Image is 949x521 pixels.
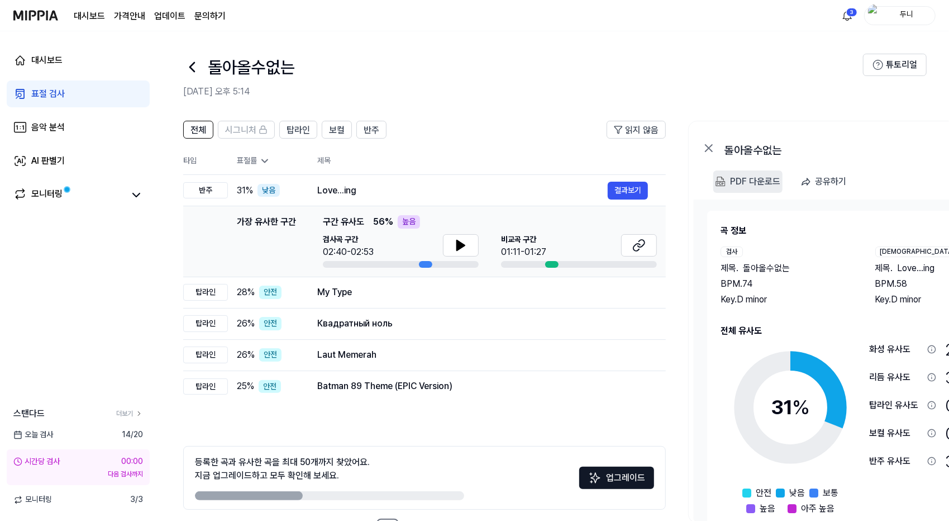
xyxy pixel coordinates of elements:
[716,177,726,187] img: PDF Download
[721,247,743,257] div: 검사
[760,502,775,515] span: 높음
[579,467,654,489] button: 업그레이드
[237,184,253,197] span: 31 %
[31,187,63,203] div: 모니터링
[501,234,546,245] span: 비교곡 구간
[823,486,838,500] span: 보통
[237,348,255,362] span: 26 %
[257,184,280,197] div: 낮음
[317,148,666,174] th: 제목
[713,170,783,193] button: PDF 다운로드
[721,293,853,306] div: Key. D minor
[154,10,185,23] a: 업데이트
[259,380,281,394] div: 안전
[356,121,387,139] button: 반주
[579,476,654,487] a: Sparkles업그레이드
[323,234,374,245] span: 검사곡 구간
[841,9,854,22] img: 알림
[868,4,881,27] img: profile
[846,8,857,17] div: 3
[869,454,923,468] div: 반주 유사도
[116,409,143,419] a: 더보기
[317,286,648,299] div: My Type
[259,286,282,299] div: 안전
[317,348,648,362] div: Laut Memerah
[194,10,226,23] a: 문의하기
[183,284,228,301] div: 탑라인
[7,148,150,174] a: AI 판별기
[183,148,228,175] th: 타입
[789,486,805,500] span: 낮음
[13,456,60,467] div: 시간당 검사
[815,174,846,189] div: 공유하기
[588,471,602,485] img: Sparkles
[373,215,393,229] span: 56 %
[743,262,790,275] span: 돌아올수없는
[329,124,345,137] span: 보컬
[208,55,295,79] h1: 돌아올수없는
[7,114,150,141] a: 음악 분석
[13,494,52,505] span: 모니터링
[364,124,379,137] span: 반주
[130,494,143,505] span: 3 / 3
[259,348,282,362] div: 안전
[183,347,228,363] div: 탑라인
[317,317,648,330] div: Квадратный ноль
[730,174,780,189] div: PDF 다운로드
[724,141,948,155] div: 돌아올수없는
[869,371,923,384] div: 리듬 유사도
[863,54,927,76] button: 튜토리얼
[792,395,810,419] span: %
[323,215,364,229] span: 구간 유사도
[869,427,923,440] div: 보컬 유사도
[183,121,213,139] button: 전체
[74,10,105,23] a: 대시보드
[237,317,255,330] span: 26 %
[195,456,370,482] div: 등록한 곡과 유사한 곡을 최대 50개까지 찾았어요. 지금 업그레이드하고 모두 확인해 보세요.
[31,121,65,134] div: 음악 분석
[31,87,65,101] div: 표절 검사
[885,9,928,21] div: 두니
[183,182,228,199] div: 반주
[864,6,936,25] button: profile두니
[796,170,855,193] button: 공유하기
[121,456,143,467] div: 00:00
[225,124,256,137] span: 시그니처
[869,399,923,412] div: 탑라인 유사도
[898,262,935,275] span: Love...ing
[190,124,206,137] span: 전체
[608,182,648,200] button: 결과보기
[237,155,299,167] div: 표절률
[398,215,420,229] div: 높음
[869,343,923,356] div: 화성 유사도
[287,124,310,137] span: 탑라인
[279,121,317,139] button: 탑라인
[183,85,863,98] h2: [DATE] 오후 5:14
[122,429,143,441] span: 14 / 20
[259,317,282,330] div: 안전
[756,486,771,500] span: 안전
[237,286,255,299] span: 28 %
[721,262,738,275] span: 제목 .
[218,121,275,139] button: 시그니처
[237,380,254,393] span: 25 %
[114,10,145,23] button: 가격안내
[838,7,856,25] button: 알림3
[625,124,659,137] span: 읽지 않음
[13,407,45,420] span: 스탠다드
[31,154,65,168] div: AI 판별기
[322,121,352,139] button: 보컬
[13,187,125,203] a: 모니터링
[183,315,228,332] div: 탑라인
[801,502,834,515] span: 아주 높음
[607,121,666,139] button: 읽지 않음
[317,380,648,393] div: Batman 89 Theme (EPIC Version)
[7,80,150,107] a: 표절 검사
[13,470,143,479] div: 다음 검사까지
[183,378,228,395] div: 탑라인
[317,184,608,197] div: Love...ing
[721,277,853,291] div: BPM. 74
[237,215,296,268] div: 가장 유사한 구간
[323,245,374,259] div: 02:40-02:53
